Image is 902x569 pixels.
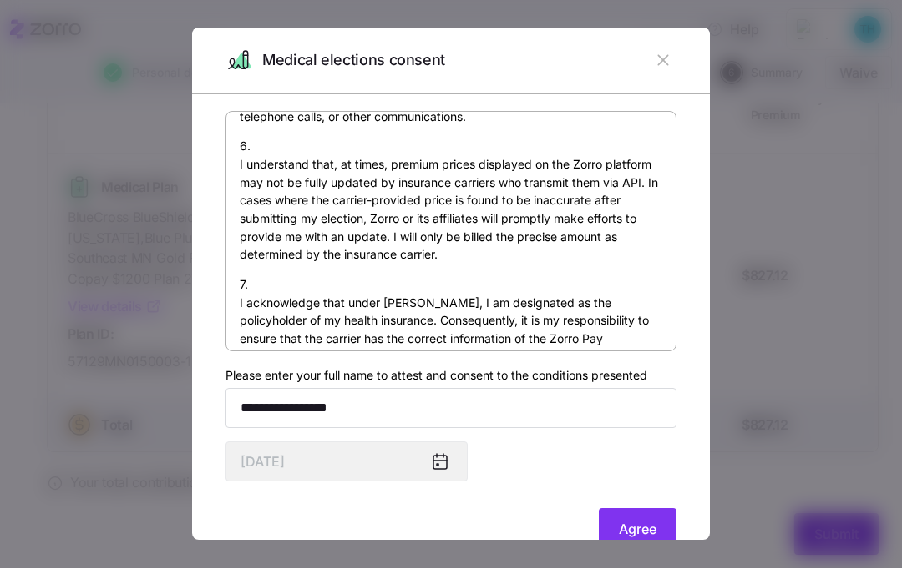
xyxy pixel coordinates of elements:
span: Agree [619,520,656,540]
label: Please enter your full name to attest and consent to the conditions presented [225,367,647,385]
input: MM/DD/YYYY [225,442,468,482]
button: Agree [599,509,676,551]
p: 7. I acknowledge that under [PERSON_NAME], I am designated as the policyholder of my health insur... [240,276,662,385]
p: 6. I understand that, at times, premium prices displayed on the Zorro platform may not be fully u... [240,138,662,264]
span: Medical elections consent [262,49,445,73]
